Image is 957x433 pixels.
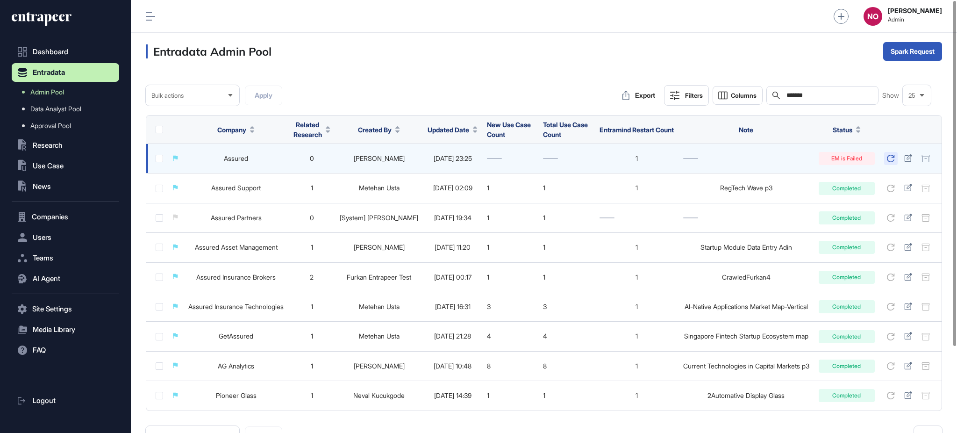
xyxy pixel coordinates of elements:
[428,274,478,281] div: [DATE] 00:17
[293,332,330,340] div: 1
[487,332,534,340] div: 4
[543,274,590,281] div: 1
[543,121,588,138] span: Total Use Case Count
[883,42,942,61] button: Spark Request
[428,125,478,135] button: Updated Date
[16,101,119,117] a: Data Analyst Pool
[600,332,674,340] div: 1
[12,391,119,410] a: Logout
[819,300,875,313] div: Completed
[218,362,254,370] a: AG Analytics
[12,63,119,82] button: Entradata
[358,125,392,135] span: Created By
[882,92,899,99] span: Show
[543,392,590,399] div: 1
[217,125,246,135] span: Company
[211,214,262,222] a: Assured Partners
[293,303,330,310] div: 1
[683,184,809,192] div: RegTech Wave p3
[888,7,942,14] strong: [PERSON_NAME]
[819,360,875,373] div: Completed
[819,152,875,165] div: EM is Failed
[888,16,942,23] span: Admin
[683,244,809,251] div: Startup Module Data Entry Adin
[354,243,405,251] a: [PERSON_NAME]
[195,243,278,251] a: Assured Asset Management
[428,155,478,162] div: [DATE] 23:25
[33,254,53,262] span: Teams
[908,92,915,99] span: 25
[12,249,119,267] button: Teams
[428,184,478,192] div: [DATE] 02:09
[353,391,405,399] a: Neval Kucukgode
[12,208,119,226] button: Companies
[30,122,71,130] span: Approval Pool
[33,162,64,170] span: Use Case
[819,182,875,195] div: Completed
[293,214,330,222] div: 0
[487,392,534,399] div: 1
[12,177,119,196] button: News
[33,234,51,241] span: Users
[12,320,119,339] button: Media Library
[428,214,478,222] div: [DATE] 19:34
[864,7,882,26] button: NO
[428,244,478,251] div: [DATE] 11:20
[33,326,75,333] span: Media Library
[354,154,405,162] a: [PERSON_NAME]
[359,332,400,340] a: Metehan Usta
[543,214,590,222] div: 1
[543,184,590,192] div: 1
[543,244,590,251] div: 1
[196,273,276,281] a: Assured Insurance Brokers
[359,303,400,310] a: Metehan Usta
[293,362,330,370] div: 1
[12,157,119,175] button: Use Case
[600,362,674,370] div: 1
[600,392,674,399] div: 1
[713,86,763,105] button: Columns
[487,274,534,281] div: 1
[683,274,809,281] div: CrawledFurkan4
[16,117,119,134] a: Approval Pool
[685,92,703,99] div: Filters
[33,69,65,76] span: Entradata
[293,244,330,251] div: 1
[543,362,590,370] div: 8
[487,214,534,222] div: 1
[293,184,330,192] div: 1
[224,154,248,162] a: Assured
[32,213,68,221] span: Companies
[664,85,709,106] button: Filters
[600,126,674,134] span: Entramind Restart Count
[543,332,590,340] div: 4
[347,273,411,281] a: Furkan Entrapeer Test
[683,362,809,370] div: Current Technologies in Capital Markets p3
[32,305,72,313] span: Site Settings
[683,392,809,399] div: 2Automative Display Glass
[16,84,119,101] a: Admin Pool
[487,362,534,370] div: 8
[739,126,753,134] span: Note
[428,362,478,370] div: [DATE] 10:48
[833,125,861,135] button: Status
[217,125,255,135] button: Company
[33,183,51,190] span: News
[12,341,119,360] button: FAQ
[12,269,119,288] button: AI Agent
[354,362,405,370] a: [PERSON_NAME]
[216,391,257,399] a: Pioneer Glass
[600,244,674,251] div: 1
[188,303,284,310] a: Assured Insurance Technologies
[731,92,757,99] span: Columns
[428,392,478,399] div: [DATE] 14:39
[819,389,875,402] div: Completed
[683,303,809,310] div: AI-Native Applications Market Map-Vertical
[30,88,64,96] span: Admin Pool
[33,48,68,56] span: Dashboard
[833,125,852,135] span: Status
[33,142,63,149] span: Research
[428,125,469,135] span: Updated Date
[428,332,478,340] div: [DATE] 21:28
